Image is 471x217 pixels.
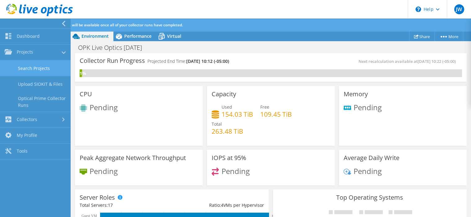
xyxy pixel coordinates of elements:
[221,202,223,208] span: 4
[212,128,243,135] h4: 263.48 TiB
[75,44,152,51] h1: OPK Live Optics [DATE]
[222,166,250,176] span: Pending
[167,33,181,39] span: Virtual
[260,111,292,118] h4: 109.45 TiB
[222,104,232,110] span: Used
[80,70,82,77] div: 1%
[278,194,462,201] h3: Top Operating Systems
[80,91,92,98] h3: CPU
[80,154,186,161] h3: Peak Aggregate Network Throughput
[90,102,118,112] span: Pending
[80,194,115,201] h3: Server Roles
[124,33,152,39] span: Performance
[38,22,183,28] span: Additional analysis will be available once all of your collector runs have completed.
[90,166,118,176] span: Pending
[454,4,464,14] span: JW
[260,104,269,110] span: Free
[212,91,236,98] h3: Capacity
[108,202,113,208] span: 17
[186,58,229,64] span: [DATE] 10:12 (-05:00)
[172,202,264,209] div: Ratio: VMs per Hypervisor
[80,202,172,209] div: Total Servers:
[418,59,456,64] span: [DATE] 10:22 (-05:00)
[81,33,109,39] span: Environment
[147,58,229,65] h4: Projected End Time:
[416,7,421,12] svg: \n
[359,59,459,64] span: Next recalculation available at
[409,32,435,41] a: Share
[222,111,253,118] h4: 154.03 TiB
[354,102,382,112] span: Pending
[212,121,222,127] span: Total
[344,91,368,98] h3: Memory
[434,32,463,41] a: More
[354,166,382,176] span: Pending
[344,154,399,161] h3: Average Daily Write
[212,154,246,161] h3: IOPS at 95%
